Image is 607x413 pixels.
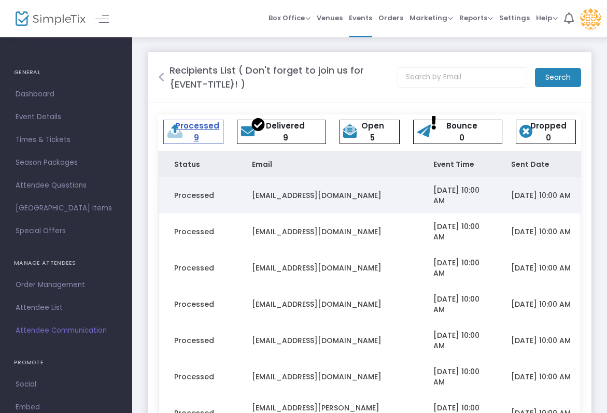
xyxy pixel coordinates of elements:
[174,299,214,309] span: Processed
[174,226,214,237] span: Processed
[252,190,382,201] span: [EMAIL_ADDRESS][DOMAIN_NAME]
[370,132,375,143] a: 5
[446,120,477,131] a: Bounce
[174,335,214,346] span: Processed
[252,299,382,309] span: [EMAIL_ADDRESS][DOMAIN_NAME]
[511,263,571,273] span: [DATE] 10:00 AM
[16,88,117,101] span: Dashboard
[16,324,117,337] span: Attendee Communication
[433,330,479,351] span: [DATE] 10:00 AM
[16,278,117,292] span: Order Management
[433,294,479,315] span: [DATE] 10:00 AM
[511,335,571,346] span: [DATE] 10:00 AM
[283,132,288,143] a: 9
[511,190,571,201] span: [DATE] 10:00 AM
[170,63,392,91] m-panel-title: Recipients List ( Don't forget to join us for {EVENT-TITLE}! )
[361,120,384,131] a: Open
[511,372,571,382] span: [DATE] 10:00 AM
[317,5,343,31] span: Venues
[536,13,558,23] span: Help
[174,263,214,273] span: Processed
[546,132,551,143] a: 0
[175,120,219,131] a: Processed
[252,372,382,382] span: [EMAIL_ADDRESS][DOMAIN_NAME]
[511,299,571,309] span: [DATE] 10:00 AM
[16,202,117,215] span: [GEOGRAPHIC_DATA] Items
[16,133,117,147] span: Times & Tickets
[16,378,117,391] span: Social
[266,120,305,131] a: Delivered
[14,352,118,373] h4: PROMOTE
[16,156,117,169] span: Season Packages
[410,13,453,23] span: Marketing
[459,13,493,23] span: Reports
[433,185,479,206] span: [DATE] 10:00 AM
[174,372,214,382] span: Processed
[16,110,117,124] span: Event Details
[236,151,418,177] th: Email
[433,366,479,387] span: [DATE] 10:00 AM
[269,13,310,23] span: Box Office
[511,226,571,237] span: [DATE] 10:00 AM
[349,5,372,31] span: Events
[433,221,479,242] span: [DATE] 10:00 AM
[499,5,530,31] span: Settings
[252,263,382,273] span: [EMAIL_ADDRESS][DOMAIN_NAME]
[252,335,382,346] span: [EMAIL_ADDRESS][DOMAIN_NAME]
[16,301,117,315] span: Attendee List
[174,190,214,201] span: Processed
[530,120,567,131] a: Dropped
[398,67,527,88] input: Search by Email
[433,258,479,278] span: [DATE] 10:00 AM
[16,179,117,192] span: Attendee Questions
[14,253,118,274] h4: MANAGE ATTENDEES
[418,151,496,177] th: Event Time
[14,62,118,83] h4: GENERAL
[459,132,464,143] a: 0
[535,68,581,87] m-button: Search
[496,151,599,177] th: Sent Date
[159,151,236,177] th: Status
[252,226,382,237] span: [EMAIL_ADDRESS][DOMAIN_NAME]
[378,5,403,31] span: Orders
[194,132,199,143] a: 9
[16,224,117,238] span: Special Offers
